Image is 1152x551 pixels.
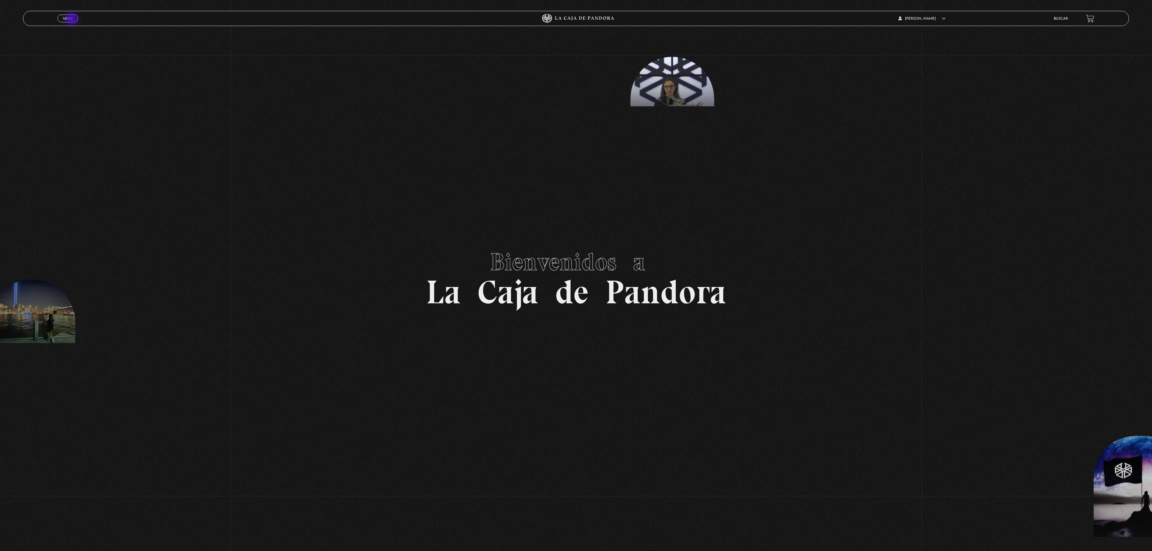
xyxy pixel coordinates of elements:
[61,22,75,26] span: Cerrar
[1054,17,1068,21] a: Buscar
[63,17,73,20] span: Menu
[1086,15,1094,23] a: View your shopping cart
[490,247,662,276] span: Bienvenidos a
[898,17,945,21] span: [PERSON_NAME]
[426,242,726,309] h1: La Caja de Pandora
